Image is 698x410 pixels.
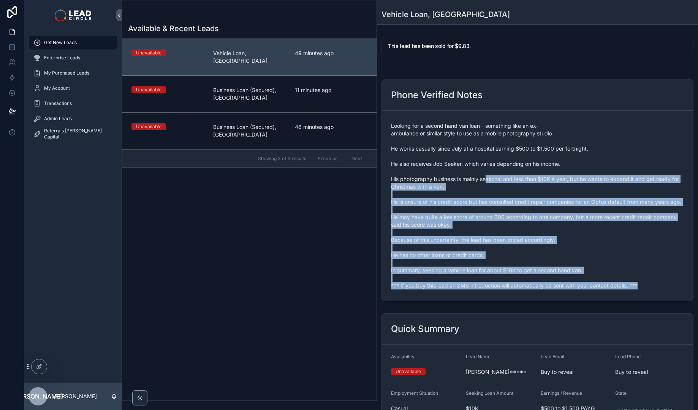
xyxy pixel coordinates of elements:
h1: Vehicle Loan, [GEOGRAPHIC_DATA] [381,9,510,20]
a: Transactions [29,97,117,110]
div: Unavailable [136,86,161,93]
div: Unavailable [136,49,161,56]
span: 46 minutes ago [295,123,367,131]
span: Availability [391,354,415,359]
span: [PERSON_NAME] [13,392,63,401]
h1: Available & Recent Leads [128,23,219,34]
span: Business Loan (Secured), [GEOGRAPHIC_DATA] [213,123,286,138]
p: [PERSON_NAME] [53,393,97,400]
span: Admin Leads [44,116,72,122]
span: Referrals [PERSON_NAME] Capital [44,128,109,140]
span: My Account [44,85,70,91]
span: Business Loan (Secured), [GEOGRAPHIC_DATA] [213,86,286,102]
span: Showing 3 of 3 results [258,156,306,162]
span: Looking for a second hand van loan - something like an ex-ambulance or similar style to use as a ... [391,122,684,289]
a: UnavailableVehicle Loan, [GEOGRAPHIC_DATA]49 minutes ago [122,39,377,75]
h2: Quick Summary [391,323,459,335]
span: Vehicle Loan, [GEOGRAPHIC_DATA] [213,49,286,65]
div: Unavailable [136,123,161,130]
span: Lead Phone [615,354,641,359]
span: Transactions [44,100,72,106]
span: Buy to reveal [541,368,609,376]
span: Employment Situation [391,390,438,396]
div: Unavailable [396,368,421,375]
a: Admin Leads [29,112,117,126]
span: Enterprise Leads [44,55,80,61]
span: 49 minutes ago [295,49,367,57]
div: scrollable content [24,30,122,151]
span: Buy to reveal [615,368,684,376]
a: UnavailableBusiness Loan (Secured), [GEOGRAPHIC_DATA]46 minutes ago [122,112,377,149]
span: Seeking Loan Amount [466,390,513,396]
a: Referrals [PERSON_NAME] Capital [29,127,117,141]
span: My Purchased Leads [44,70,89,76]
a: UnavailableBusiness Loan (Secured), [GEOGRAPHIC_DATA]11 minutes ago [122,75,377,112]
span: Get New Leads [44,40,77,46]
span: State [615,390,627,396]
span: Lead Email [541,354,564,359]
a: Get New Leads [29,36,117,49]
span: 11 minutes ago [295,86,367,94]
a: My Purchased Leads [29,66,117,80]
span: Lead Name [466,354,491,359]
img: App logo [55,9,91,21]
a: Enterprise Leads [29,51,117,65]
a: My Account [29,81,117,95]
span: Earnings / Revenue [541,390,582,396]
h5: This lead has been sold for $9.83. [388,43,687,49]
h2: Phone Verified Notes [391,89,483,101]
